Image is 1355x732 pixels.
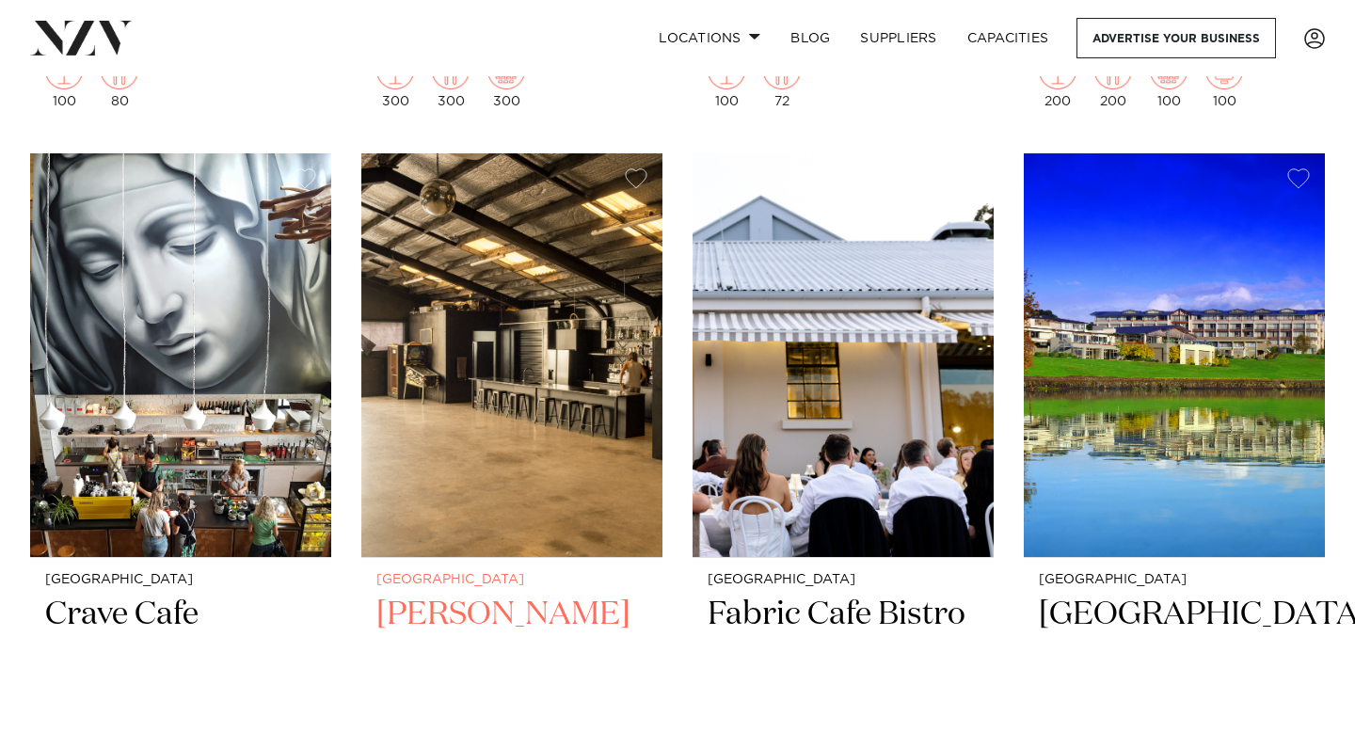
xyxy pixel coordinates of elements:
h2: Crave Cafe [45,594,316,721]
div: 300 [376,52,414,108]
h2: [GEOGRAPHIC_DATA] [1039,594,1310,721]
small: [GEOGRAPHIC_DATA] [376,573,647,587]
a: Capacities [952,18,1064,58]
a: BLOG [775,18,845,58]
small: [GEOGRAPHIC_DATA] [1039,573,1310,587]
div: 200 [1094,52,1132,108]
div: 300 [432,52,470,108]
img: nzv-logo.png [30,21,133,55]
div: 100 [1205,52,1243,108]
a: Advertise your business [1076,18,1276,58]
div: 80 [101,52,138,108]
h2: Fabric Cafe Bistro [708,594,979,721]
h2: [PERSON_NAME] [376,594,647,721]
small: [GEOGRAPHIC_DATA] [708,573,979,587]
a: Locations [644,18,775,58]
div: 72 [763,52,801,108]
div: 200 [1039,52,1076,108]
div: 100 [45,52,83,108]
div: 300 [487,52,525,108]
small: [GEOGRAPHIC_DATA] [45,573,316,587]
div: 100 [1150,52,1188,108]
div: 100 [708,52,745,108]
a: SUPPLIERS [845,18,951,58]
